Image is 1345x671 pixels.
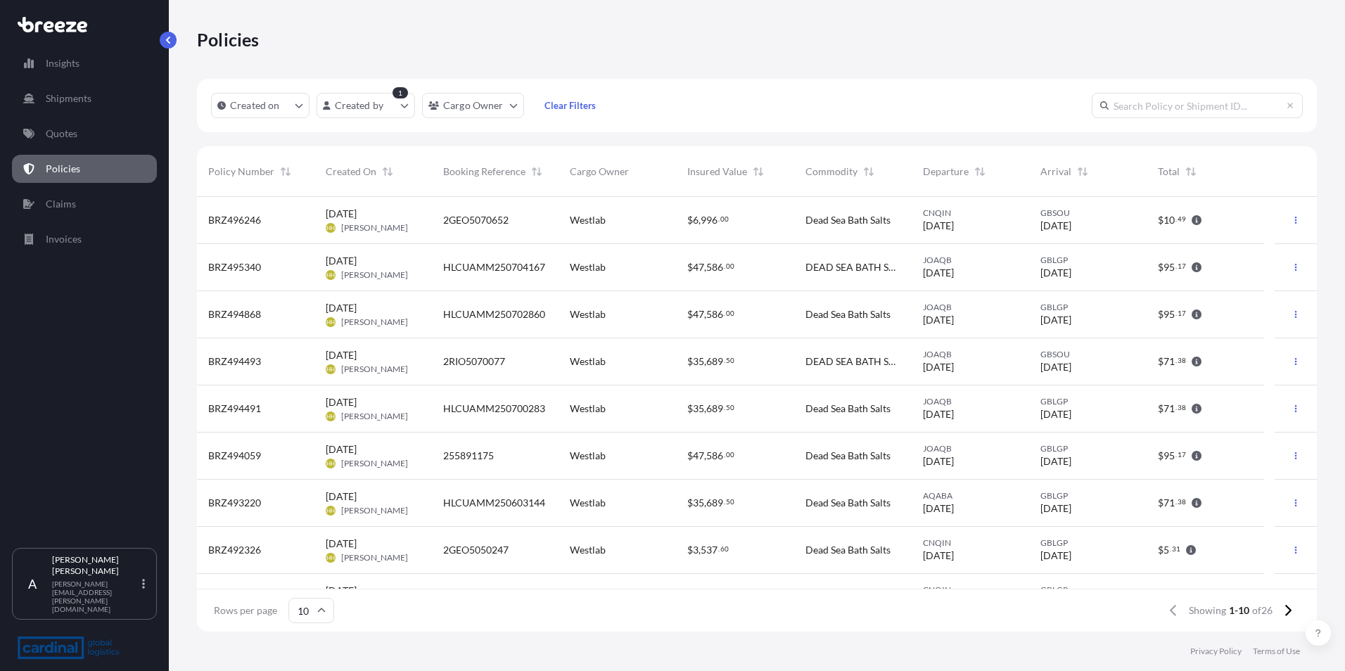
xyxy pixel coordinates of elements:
[805,496,891,510] span: Dead Sea Bath Salts
[805,260,900,274] span: DEAD SEA BATH SALTS
[46,127,77,141] p: Quotes
[230,98,280,113] p: Created on
[726,405,734,410] span: 50
[1040,219,1071,233] span: [DATE]
[1164,498,1175,508] span: 71
[326,537,357,551] span: [DATE]
[326,348,357,362] span: [DATE]
[693,498,704,508] span: 35
[443,307,545,321] span: HLCUAMM250702860
[1040,584,1135,596] span: GBLGP
[326,456,335,471] span: HH
[1178,311,1186,316] span: 17
[341,505,408,516] span: [PERSON_NAME]
[208,402,261,416] span: BRZ494491
[1158,451,1164,461] span: $
[46,91,91,106] p: Shipments
[326,254,357,268] span: [DATE]
[1172,547,1180,551] span: 31
[1040,360,1071,374] span: [DATE]
[326,268,335,282] span: HH
[12,155,157,183] a: Policies
[693,262,704,272] span: 47
[317,93,415,118] button: createdBy Filter options
[1178,264,1186,269] span: 17
[693,545,699,555] span: 3
[443,543,509,557] span: 2GEO5050247
[693,357,704,366] span: 35
[1178,358,1186,363] span: 38
[720,547,729,551] span: 60
[341,411,408,422] span: [PERSON_NAME]
[208,543,261,557] span: BRZ492326
[570,354,606,369] span: Westlab
[443,402,545,416] span: HLCUAMM250700283
[443,260,545,274] span: HLCUAMM250704167
[393,87,408,98] div: 1
[923,396,1018,407] span: JOAQB
[443,449,494,463] span: 255891175
[701,215,718,225] span: 996
[208,354,261,369] span: BRZ494493
[1178,499,1186,504] span: 38
[805,543,891,557] span: Dead Sea Bath Salts
[718,547,720,551] span: .
[1092,93,1303,118] input: Search Policy or Shipment ID...
[724,264,725,269] span: .
[923,454,954,468] span: [DATE]
[1175,405,1177,410] span: .
[704,262,706,272] span: ,
[704,498,706,508] span: ,
[726,311,734,316] span: 00
[923,537,1018,549] span: CNQIN
[1252,603,1273,618] span: of 26
[724,499,725,504] span: .
[46,56,79,70] p: Insights
[726,452,734,457] span: 00
[443,213,509,227] span: 2GEO5070652
[570,260,606,274] span: Westlab
[687,215,693,225] span: $
[1040,266,1071,280] span: [DATE]
[326,395,357,409] span: [DATE]
[1158,498,1164,508] span: $
[1175,452,1177,457] span: .
[443,354,505,369] span: 2RIO5070077
[1164,404,1175,414] span: 71
[923,549,954,563] span: [DATE]
[923,490,1018,501] span: AQABA
[724,358,725,363] span: .
[341,364,408,375] span: [PERSON_NAME]
[805,307,891,321] span: Dead Sea Bath Salts
[12,84,157,113] a: Shipments
[1040,302,1135,313] span: GBLGP
[1253,646,1300,657] p: Terms of Use
[860,163,877,180] button: Sort
[706,451,723,461] span: 586
[570,543,606,557] span: Westlab
[326,442,357,456] span: [DATE]
[923,407,954,421] span: [DATE]
[687,545,693,555] span: $
[718,217,720,222] span: .
[724,452,725,457] span: .
[335,98,384,113] p: Created by
[1175,217,1177,222] span: .
[1175,311,1177,316] span: .
[46,197,76,211] p: Claims
[1074,163,1091,180] button: Sort
[443,496,545,510] span: HLCUAMM250603144
[726,358,734,363] span: 50
[923,302,1018,313] span: JOAQB
[1040,313,1071,327] span: [DATE]
[570,402,606,416] span: Westlab
[693,215,699,225] span: 6
[341,552,408,563] span: [PERSON_NAME]
[706,357,723,366] span: 689
[18,637,120,659] img: organization-logo
[326,207,357,221] span: [DATE]
[923,313,954,327] span: [DATE]
[1158,545,1164,555] span: $
[1175,264,1177,269] span: .
[341,458,408,469] span: [PERSON_NAME]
